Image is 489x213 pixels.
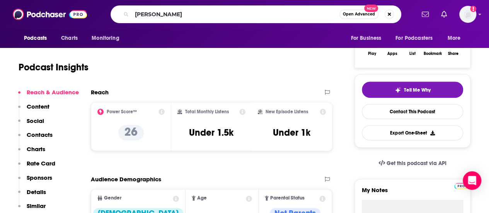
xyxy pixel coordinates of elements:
[364,5,378,12] span: New
[395,87,401,93] img: tell me why sparkle
[19,31,57,46] button: open menu
[27,117,44,124] p: Social
[454,182,468,189] a: Pro website
[27,188,46,196] p: Details
[104,196,121,201] span: Gender
[61,33,78,44] span: Charts
[448,33,461,44] span: More
[438,8,450,21] a: Show notifications dropdown
[463,171,481,190] div: Open Intercom Messenger
[56,31,82,46] a: Charts
[18,174,52,188] button: Sponsors
[18,145,45,160] button: Charts
[91,89,109,96] h2: Reach
[404,87,431,93] span: Tell Me Why
[107,109,137,114] h2: Power Score™
[185,109,229,114] h2: Total Monthly Listens
[27,145,45,153] p: Charts
[345,31,391,46] button: open menu
[18,160,55,174] button: Rate Card
[27,202,46,210] p: Similar
[409,51,416,56] div: List
[459,6,476,23] img: User Profile
[387,51,397,56] div: Apps
[27,174,52,181] p: Sponsors
[419,8,432,21] a: Show notifications dropdown
[18,131,53,145] button: Contacts
[18,103,49,117] button: Content
[86,31,129,46] button: open menu
[27,160,55,167] p: Rate Card
[273,127,310,138] h3: Under 1k
[266,109,308,114] h2: New Episode Listens
[372,154,453,173] a: Get this podcast via API
[362,104,463,119] a: Contact This Podcast
[27,89,79,96] p: Reach & Audience
[459,6,476,23] button: Show profile menu
[24,33,47,44] span: Podcasts
[424,51,442,56] div: Bookmark
[18,89,79,103] button: Reach & Audience
[368,51,376,56] div: Play
[18,188,46,203] button: Details
[390,31,444,46] button: open menu
[343,12,375,16] span: Open Advanced
[118,125,144,140] p: 26
[454,183,468,189] img: Podchaser Pro
[362,186,463,200] label: My Notes
[92,33,119,44] span: Monitoring
[189,127,233,138] h3: Under 1.5k
[442,31,470,46] button: open menu
[351,33,381,44] span: For Business
[470,6,476,12] svg: Add a profile image
[362,125,463,140] button: Export One-Sheet
[27,131,53,138] p: Contacts
[27,103,49,110] p: Content
[111,5,401,23] div: Search podcasts, credits, & more...
[18,117,44,131] button: Social
[387,160,446,167] span: Get this podcast via API
[13,7,87,22] img: Podchaser - Follow, Share and Rate Podcasts
[459,6,476,23] span: Logged in as sierra.swanson
[395,33,433,44] span: For Podcasters
[339,10,378,19] button: Open AdvancedNew
[270,196,305,201] span: Parental Status
[132,8,339,20] input: Search podcasts, credits, & more...
[362,82,463,98] button: tell me why sparkleTell Me Why
[197,196,207,201] span: Age
[19,61,89,73] h1: Podcast Insights
[448,51,458,56] div: Share
[91,176,161,183] h2: Audience Demographics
